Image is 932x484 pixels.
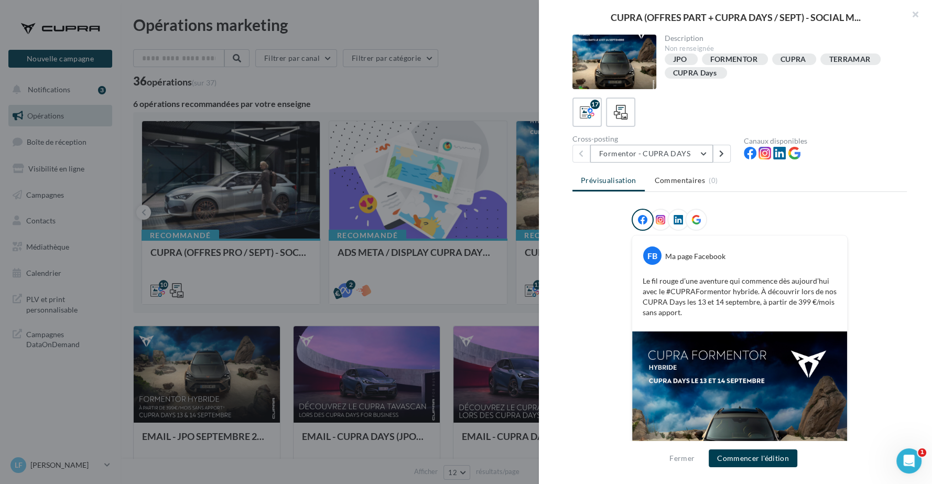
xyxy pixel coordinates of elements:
div: CUPRA [781,56,806,63]
div: Description [665,35,899,42]
div: 17 [590,100,600,109]
div: CUPRA Days [673,69,717,77]
span: (0) [709,176,718,185]
span: CUPRA (OFFRES PART + CUPRA DAYS / SEPT) - SOCIAL M... [611,13,861,22]
p: Le fil rouge d’une aventure qui commence dès aujourd’hui avec le #CUPRAFormentor hybride. À décou... [643,276,837,318]
iframe: Intercom live chat [896,448,922,474]
div: FB [643,246,662,265]
div: Non renseignée [665,44,899,53]
div: Ma page Facebook [665,251,725,262]
button: Fermer [665,452,699,465]
div: JPO [673,56,687,63]
span: Commentaires [655,175,705,186]
div: Cross-posting [572,135,735,143]
div: TERRAMAR [829,56,870,63]
span: 1 [918,448,926,457]
div: FORMENTOR [710,56,757,63]
button: Formentor - CUPRA DAYS [590,145,713,163]
button: Commencer l'édition [709,449,797,467]
div: Canaux disponibles [744,137,907,145]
